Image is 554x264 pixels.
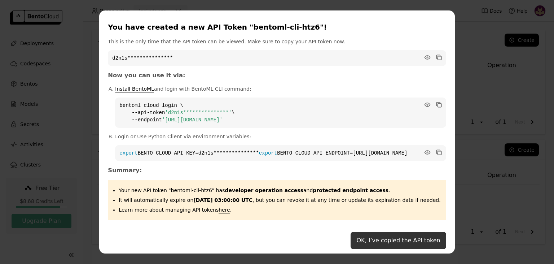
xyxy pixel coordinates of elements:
p: Login or Use Python Client via environment variables: [115,133,446,140]
p: This is the only time that the API token can be viewed. Make sure to copy your API token now. [108,38,446,45]
strong: protected endpoint access [313,187,388,193]
code: BENTO_CLOUD_API_KEY=d2n1s*************** BENTO_CLOUD_API_ENDPOINT=[URL][DOMAIN_NAME] [115,145,446,161]
a: here [219,207,230,213]
span: export [119,150,137,156]
p: and login with BentoML CLI command: [115,85,446,92]
strong: developer operation access [225,187,304,193]
button: OK, I’ve copied the API token [351,232,446,249]
a: Install BentoML [115,86,154,92]
div: dialog [99,10,454,254]
span: export [259,150,277,156]
div: You have created a new API Token "bentoml-cli-htz6"! [108,22,443,32]
h3: Now you can use it via: [108,72,446,79]
code: bentoml cloud login \ --api-token \ --endpoint [115,98,446,128]
strong: [DATE] 03:00:00 UTC [193,197,252,203]
span: '[URL][DOMAIN_NAME]' [162,117,223,123]
span: and [225,187,389,193]
p: Your new API token "bentoml-cli-htz6" has . [119,187,440,194]
h3: Summary: [108,167,446,174]
p: It will automatically expire on , but you can revoke it at any time or update its expiration date... [119,196,440,204]
p: Learn more about managing API tokens . [119,206,440,213]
